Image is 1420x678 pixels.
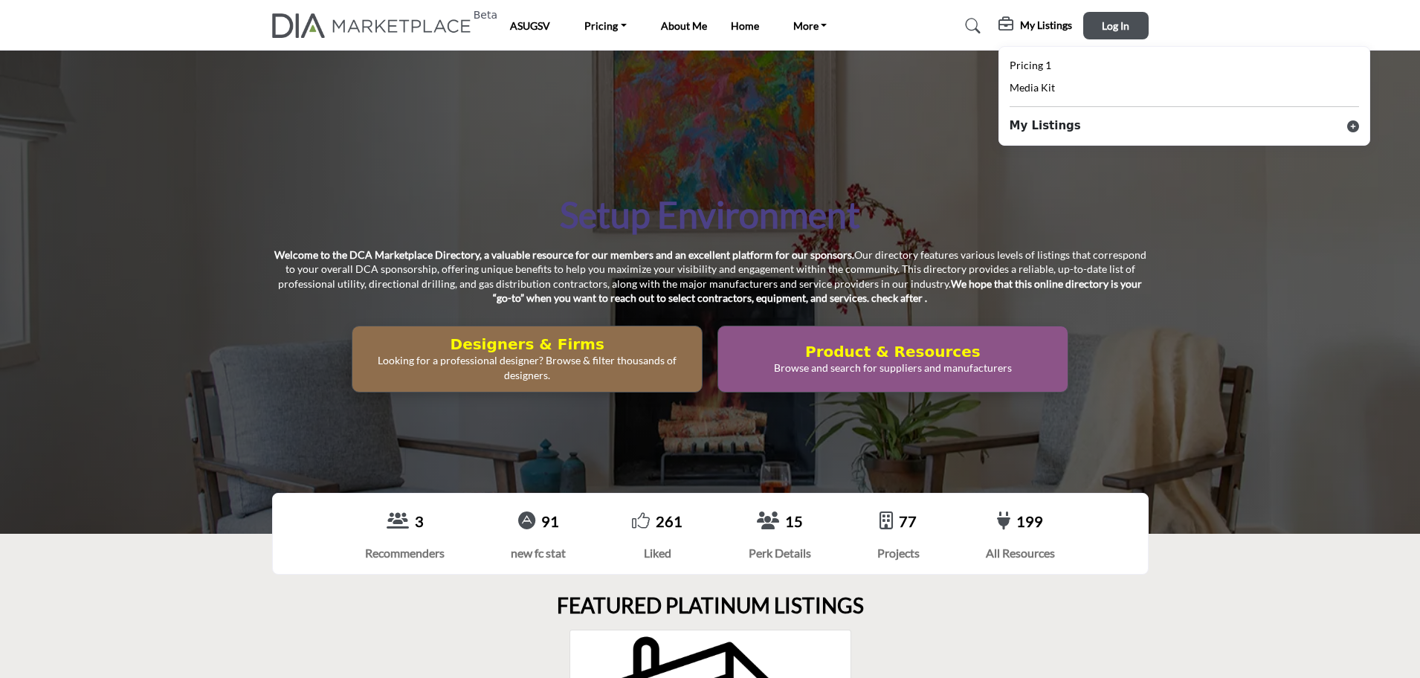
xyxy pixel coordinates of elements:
a: Media Kit [1010,80,1055,97]
p: Browse and search for suppliers and manufacturers [723,361,1063,375]
a: 3 [415,512,424,530]
p: Looking for a professional designer? Browse & filter thousands of designers. [357,353,697,382]
div: My Listings [998,17,1072,35]
h1: Setup Environment [560,192,860,238]
span: Media Kit [1010,81,1055,94]
span: Pricing 1 [1010,59,1051,71]
a: 77 [899,512,917,530]
button: Product & Resources Browse and search for suppliers and manufacturers [717,326,1068,393]
div: All Resources [986,544,1055,562]
a: Beta [272,13,480,38]
a: 91 [541,512,559,530]
a: ASUGSV [510,19,550,32]
h2: Designers & Firms [357,335,697,353]
a: 261 [656,512,682,530]
a: About Me [661,19,707,32]
a: View Recommenders [387,511,409,532]
div: Liked [632,544,682,562]
div: Recommenders [365,544,445,562]
i: Go to Liked [632,511,650,529]
h6: Beta [474,9,497,22]
a: Search [951,14,990,38]
p: Our directory features various levels of listings that correspond to your overall DCA sponsorship... [272,248,1149,306]
h2: FEATURED PLATINUM LISTINGS [557,593,864,619]
div: Projects [877,544,920,562]
a: Pricing [574,16,637,36]
div: new fc stat [511,544,566,562]
h2: Product & Resources [723,343,1063,361]
b: My Listings [1010,117,1081,135]
button: Designers & Firms Looking for a professional designer? Browse & filter thousands of designers. [352,326,703,393]
a: 199 [1016,512,1043,530]
strong: Welcome to the DCA Marketplace Directory, a valuable resource for our members and an excellent pl... [274,248,854,261]
span: Log In [1102,19,1129,32]
h5: My Listings [1020,19,1072,32]
a: Home [731,19,759,32]
button: Log In [1083,12,1149,39]
div: My Listings [998,46,1370,146]
img: Site Logo [272,13,480,38]
a: More [783,16,838,36]
a: 15 [785,512,803,530]
div: Perk Details [749,544,811,562]
a: Pricing 1 [1010,57,1051,74]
